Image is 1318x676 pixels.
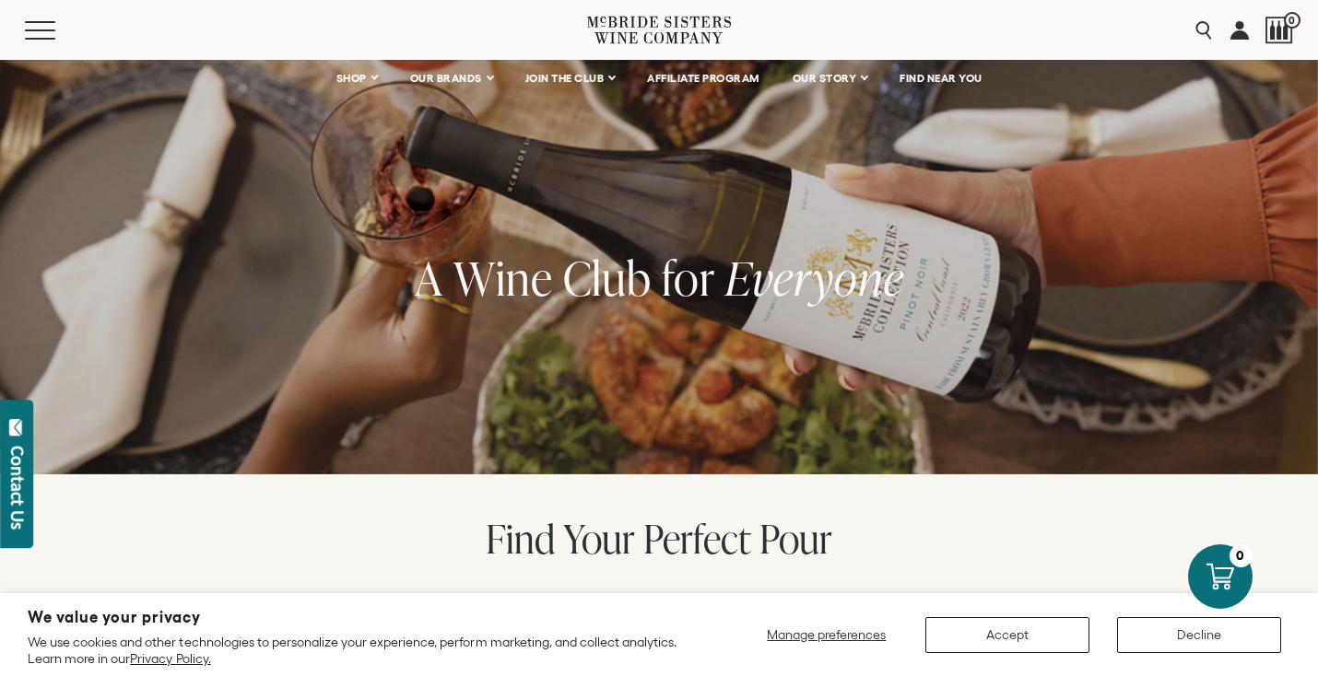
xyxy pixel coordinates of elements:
[453,246,553,309] span: Wine
[336,72,368,85] span: SHOP
[130,651,210,666] a: Privacy Policy.
[759,511,832,565] span: Pour
[563,246,652,309] span: Club
[8,446,27,530] div: Contact Us
[662,246,715,309] span: for
[486,511,555,565] span: Find
[793,72,857,85] span: OUR STORY
[643,511,751,565] span: Perfect
[647,72,759,85] span: AFFILIATE PROGRAM
[410,72,482,85] span: OUR BRANDS
[563,511,635,565] span: Your
[28,610,693,625] h2: We value your privacy
[756,617,898,653] button: Manage preferences
[415,246,443,309] span: A
[525,72,605,85] span: JOIN THE CLUB
[398,60,504,97] a: OUR BRANDS
[1117,617,1281,653] button: Decline
[635,60,771,97] a: AFFILIATE PROGRAM
[767,627,886,642] span: Manage preferences
[513,60,627,97] a: JOIN THE CLUB
[1230,544,1253,567] div: 0
[28,634,693,667] p: We use cookies and other technologies to personalize your experience, perform marketing, and coll...
[725,246,904,309] span: Everyone
[925,617,1089,653] button: Accept
[888,60,994,97] a: FIND NEAR YOU
[25,21,91,40] button: Mobile Menu Trigger
[900,72,983,85] span: FIND NEAR YOU
[1284,12,1300,29] span: 0
[324,60,389,97] a: SHOP
[781,60,879,97] a: OUR STORY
